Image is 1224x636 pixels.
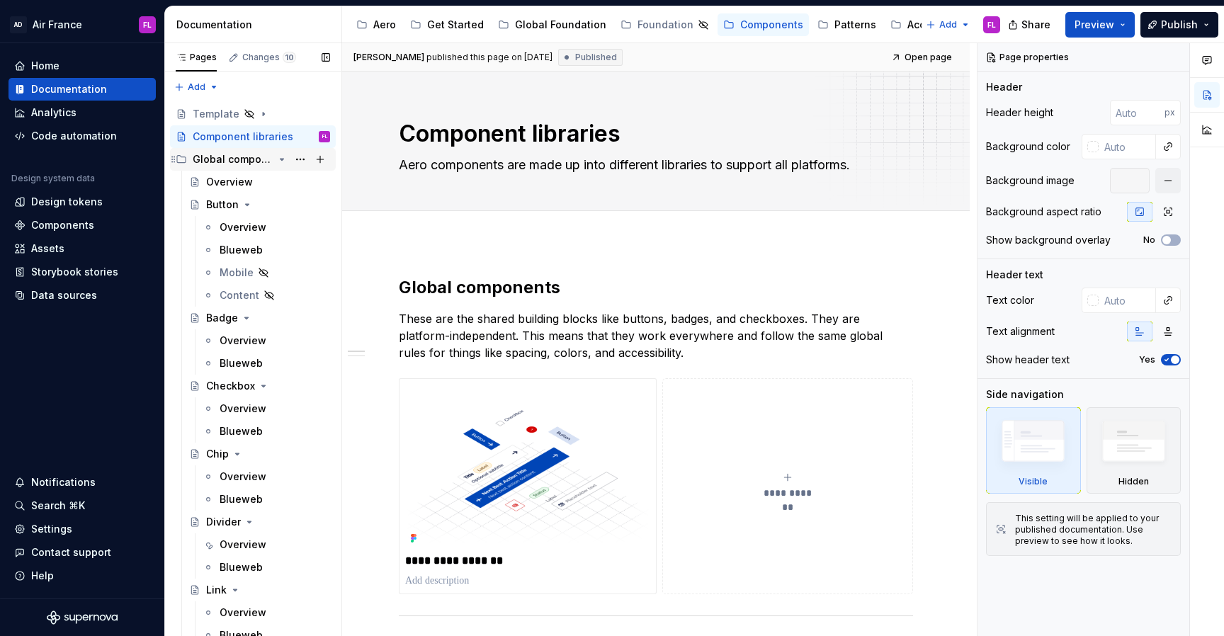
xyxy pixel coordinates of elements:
[986,80,1022,94] div: Header
[188,81,205,93] span: Add
[206,175,253,189] div: Overview
[193,152,273,166] div: Global components
[197,239,336,261] a: Blueweb
[183,193,336,216] a: Button
[31,265,118,279] div: Storybook stories
[197,465,336,488] a: Overview
[197,216,336,239] a: Overview
[183,579,336,601] a: Link
[987,19,996,30] div: FL
[220,334,266,348] div: Overview
[1140,12,1218,38] button: Publish
[197,601,336,624] a: Overview
[1021,18,1050,32] span: Share
[31,569,54,583] div: Help
[396,117,910,151] textarea: Component libraries
[399,310,913,361] p: These are the shared building blocks like buttons, badges, and checkboxes. They are platform-inde...
[8,78,156,101] a: Documentation
[8,284,156,307] a: Data sources
[1164,107,1175,118] p: px
[922,15,975,35] button: Add
[1143,234,1155,246] label: No
[33,18,82,32] div: Air France
[47,611,118,625] a: Supernova Logo
[986,293,1034,307] div: Text color
[220,356,263,370] div: Blueweb
[8,237,156,260] a: Assets
[834,18,876,32] div: Patterns
[1075,18,1114,32] span: Preview
[170,77,223,97] button: Add
[220,266,254,280] div: Mobile
[220,538,266,552] div: Overview
[143,19,152,30] div: FL
[8,494,156,517] button: Search ⌘K
[197,352,336,375] a: Blueweb
[1110,100,1164,125] input: Auto
[197,284,336,307] a: Content
[812,13,882,36] a: Patterns
[197,329,336,352] a: Overview
[1087,407,1181,494] div: Hidden
[11,173,95,184] div: Design system data
[206,447,229,461] div: Chip
[1015,513,1172,547] div: This setting will be applied to your published documentation. Use preview to see how it looks.
[939,19,957,30] span: Add
[399,276,913,299] h2: Global components
[176,18,336,32] div: Documentation
[183,375,336,397] a: Checkbox
[31,129,117,143] div: Code automation
[220,560,263,574] div: Blueweb
[183,307,336,329] a: Badge
[31,218,94,232] div: Components
[637,18,693,32] div: Foundation
[206,198,239,212] div: Button
[351,11,919,39] div: Page tree
[10,16,27,33] div: AD
[3,9,161,40] button: ADAir FranceFL
[31,545,111,560] div: Contact support
[197,556,336,579] a: Blueweb
[220,288,259,302] div: Content
[986,407,1081,494] div: Visible
[197,533,336,556] a: Overview
[197,397,336,420] a: Overview
[405,385,650,548] img: 4db7cd10-8081-49a4-a677-4370aa5aa4ac.png
[615,13,715,36] a: Foundation
[193,130,293,144] div: Component libraries
[396,154,910,176] textarea: Aero components are made up into different libraries to support all platforms.
[220,606,266,620] div: Overview
[885,13,975,36] a: Accessibility
[1118,476,1149,487] div: Hidden
[197,261,336,284] a: Mobile
[351,13,402,36] a: Aero
[31,195,103,209] div: Design tokens
[8,564,156,587] button: Help
[197,488,336,511] a: Blueweb
[31,82,107,96] div: Documentation
[492,13,612,36] a: Global Foundation
[1139,354,1155,365] label: Yes
[176,52,217,63] div: Pages
[31,499,85,513] div: Search ⌘K
[353,52,424,63] span: [PERSON_NAME]
[8,55,156,77] a: Home
[1019,476,1048,487] div: Visible
[8,214,156,237] a: Components
[986,106,1053,120] div: Header height
[31,475,96,489] div: Notifications
[206,583,227,597] div: Link
[170,148,336,171] div: Global components
[193,107,239,121] div: Template
[183,511,336,533] a: Divider
[206,515,241,529] div: Divider
[8,101,156,124] a: Analytics
[283,52,296,63] span: 10
[740,18,803,32] div: Components
[575,52,617,63] span: Published
[31,242,64,256] div: Assets
[31,59,59,73] div: Home
[220,243,263,257] div: Blueweb
[718,13,809,36] a: Components
[8,191,156,213] a: Design tokens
